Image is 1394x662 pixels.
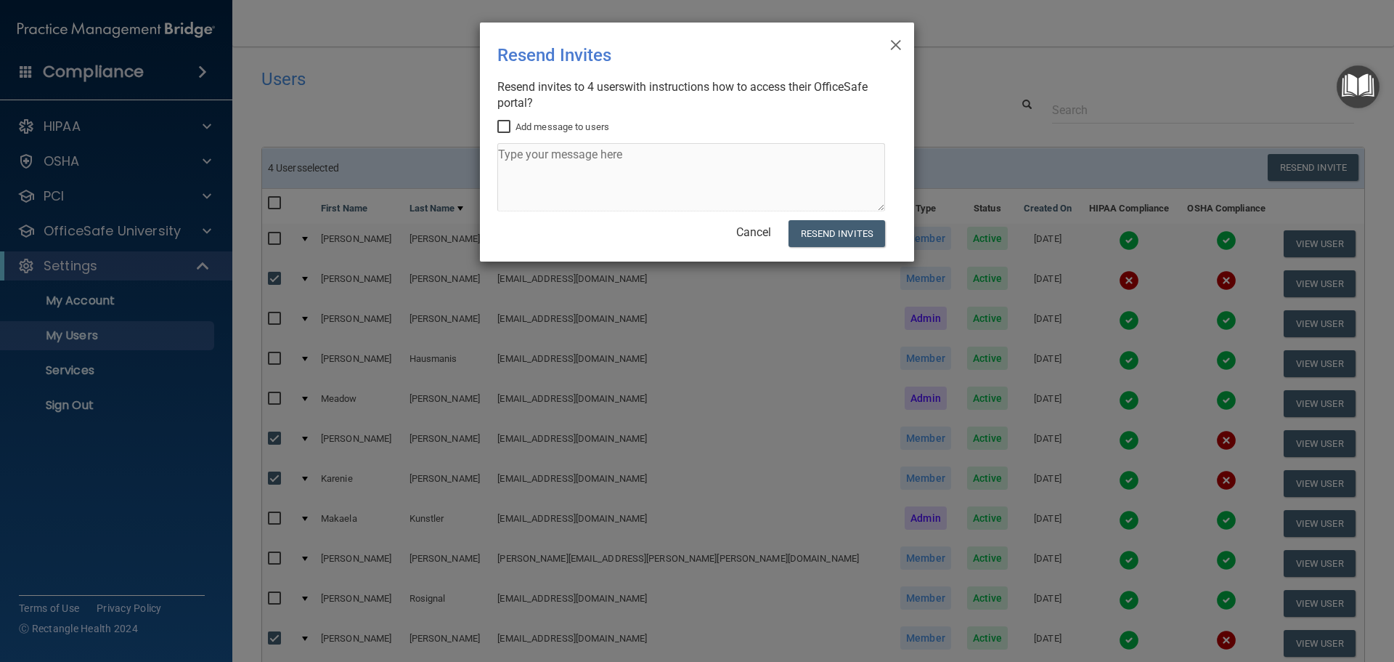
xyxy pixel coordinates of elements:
div: Resend Invites [497,34,837,76]
label: Add message to users [497,118,609,136]
a: Cancel [736,225,771,239]
span: s [619,80,624,94]
div: Resend invites to 4 user with instructions how to access their OfficeSafe portal? [497,79,885,111]
button: Resend Invites [788,220,885,247]
input: Add message to users [497,121,514,133]
button: Open Resource Center [1337,65,1379,108]
span: × [889,28,902,57]
iframe: Drift Widget Chat Controller [1143,559,1377,617]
